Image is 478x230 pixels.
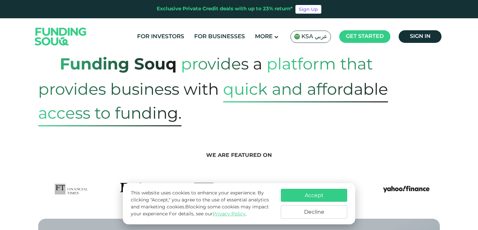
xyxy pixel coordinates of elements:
a: For Businesses [193,31,247,42]
img: FTLogo Logo [55,183,88,195]
img: Arab News Logo [249,183,296,195]
span: Blocking some cookies may impact your experience [131,205,269,216]
img: SA Flag [294,34,300,40]
span: Get started [346,34,384,39]
a: Privacy Policy [213,212,246,216]
span: quick and affordable [223,78,388,102]
strong: Funding Souq [60,57,177,73]
img: IFG Logo [333,183,346,195]
a: Sign in [399,30,441,43]
span: platform that provides business with [38,48,373,105]
button: Accept [281,189,347,202]
button: Decline [281,205,347,219]
span: Sign in [410,34,431,39]
div: Exclusive Private Credit deals with up to 23% return* [157,5,293,13]
img: Forbes Logo [120,183,157,195]
p: This website uses cookies to enhance your experience. By clicking "Accept," you agree to the use ... [131,190,274,218]
span: For details, see our . [169,212,247,216]
img: Asharq Business Logo [194,183,217,195]
span: KSA عربي [301,33,327,41]
span: access to funding. [38,102,182,126]
span: More [255,34,273,40]
span: We are featured on [206,153,272,158]
a: Sign Up [295,5,321,14]
span: provides a [181,48,262,80]
img: Yahoo Finance Logo [383,183,430,195]
a: For Investors [135,31,186,42]
img: Logo [28,20,93,54]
